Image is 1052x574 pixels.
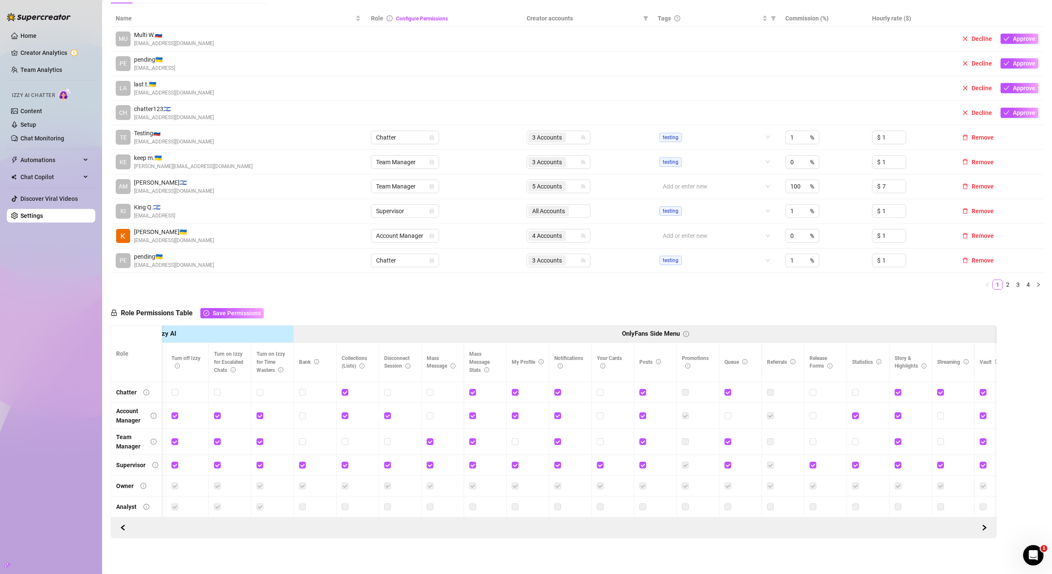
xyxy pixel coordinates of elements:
span: [EMAIL_ADDRESS][DOMAIN_NAME] [134,138,214,146]
span: info-circle [314,359,319,364]
span: [EMAIL_ADDRESS][DOMAIN_NAME] [134,114,214,122]
span: build [4,562,10,568]
span: Account Manager [376,229,434,242]
span: Queue [724,359,747,365]
span: 3 Accounts [532,157,562,167]
span: Role [371,15,383,22]
span: Decline [972,85,992,91]
span: info-circle [359,363,365,368]
span: Multi W. 🇷🇺 [134,30,214,40]
span: right [1036,282,1041,287]
li: Next Page [1033,280,1043,290]
iframe: Intercom live chat [1023,545,1043,565]
span: Tags [658,14,671,23]
a: Setup [20,121,36,128]
span: Decline [972,35,992,42]
span: info-circle [539,359,544,364]
button: right [1033,280,1043,290]
span: Decline [972,109,992,116]
span: info-circle [151,439,157,445]
span: close [962,36,968,42]
span: Chatter [376,254,434,267]
span: info-circle [827,363,832,368]
a: Team Analytics [20,66,62,73]
span: Izzy AI Chatter [12,91,55,100]
div: Team Manager [116,432,144,451]
a: Settings [20,212,43,219]
span: left [120,525,126,531]
span: info-circle [278,367,283,372]
div: Analyst [116,502,137,511]
span: Remove [972,232,994,239]
span: testing [659,133,682,142]
span: 3 Accounts [532,133,562,142]
li: 1 [992,280,1003,290]
a: Content [20,108,42,114]
span: info-circle [387,15,393,21]
span: chatter123 🇮🇱 [134,104,214,114]
span: delete [962,159,968,165]
a: Configure Permissions [396,16,448,22]
span: [PERSON_NAME] 🇮🇱 [134,178,214,187]
span: pending 🇺🇦 [134,55,175,64]
span: Approve [1013,85,1035,91]
span: lock [429,208,434,214]
span: pending 🇺🇦 [134,252,214,261]
span: delete [962,208,968,214]
th: Commission (%) [780,10,867,27]
button: Approve [1001,58,1038,69]
li: 2 [1003,280,1013,290]
span: [EMAIL_ADDRESS] [134,212,175,220]
button: Scroll Backward [978,521,991,534]
button: Decline [959,34,995,44]
span: Remove [972,183,994,190]
span: info-circle [685,363,690,368]
a: Chat Monitoring [20,135,64,142]
span: My Profile [512,359,544,365]
span: filter [769,12,778,25]
button: Remove [959,157,997,167]
span: info-circle [558,363,563,368]
span: Collections (Lists) [342,355,367,369]
span: info-circle [742,359,747,364]
span: testing [659,256,682,265]
span: info-circle [995,359,1000,364]
span: team [581,258,586,263]
span: delete [962,257,968,263]
span: delete [962,134,968,140]
a: 3 [1013,280,1023,289]
li: Previous Page [982,280,992,290]
span: Chat Copilot [20,170,81,184]
div: Supervisor [116,460,145,470]
span: Approve [1013,35,1035,42]
span: [EMAIL_ADDRESS][DOMAIN_NAME] [134,89,214,97]
li: 4 [1023,280,1033,290]
span: testing [659,206,682,216]
span: Automations [20,153,81,167]
button: Decline [959,58,995,69]
div: Chatter [116,388,137,397]
span: team [581,184,586,189]
span: info-circle [600,363,605,368]
span: info-circle [921,363,927,368]
span: Chatter [376,131,434,144]
span: filter [641,12,650,25]
span: Disconnect Session [384,355,411,369]
span: Supervisor [376,205,434,217]
button: Remove [959,255,997,266]
span: filter [643,16,648,21]
span: MU [119,34,128,43]
span: info-circle [405,363,411,368]
span: Notifications [554,355,583,369]
span: PE [120,256,127,265]
span: close [962,85,968,91]
span: Posts [639,359,661,365]
span: KE [120,157,127,167]
button: Approve [1001,108,1038,118]
button: Remove [959,181,997,191]
span: Streaming [937,359,969,365]
span: info-circle [484,367,489,372]
img: logo-BBDzfeDw.svg [7,13,71,21]
span: Team Manager [376,156,434,168]
span: Referrals [767,359,795,365]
